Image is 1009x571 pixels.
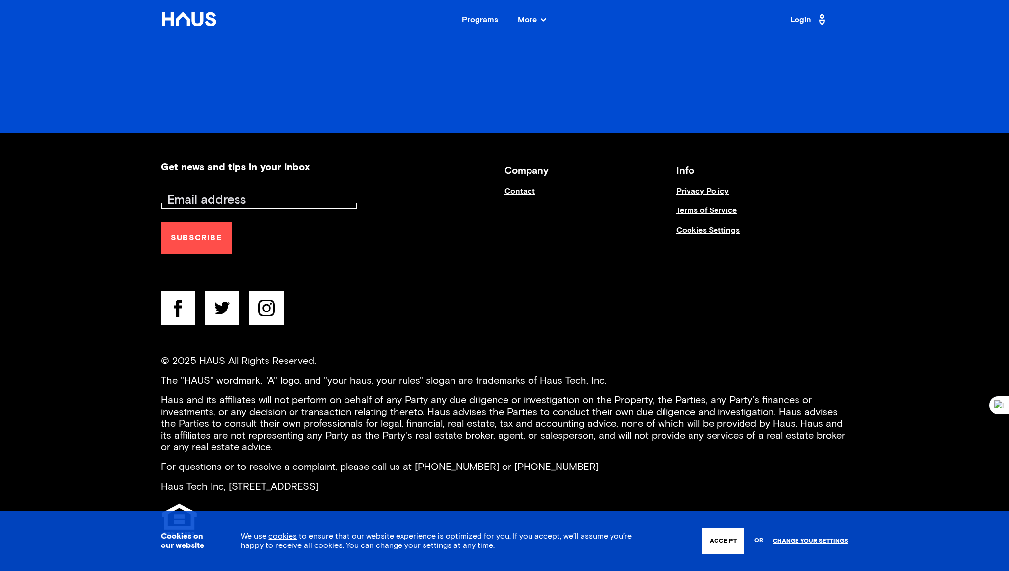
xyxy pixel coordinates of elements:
h3: Cookies on our website [161,532,216,550]
a: Terms of Service [676,206,848,225]
p: Haus and its affiliates will not perform on behalf of any Party any due diligence or investigatio... [161,394,848,453]
a: facebook [161,291,195,331]
button: Subscribe [161,222,232,254]
p: Haus Tech Inc, [STREET_ADDRESS] [161,481,848,493]
a: Login [790,12,828,27]
span: or [754,532,763,549]
a: Contact [504,187,676,206]
h3: Company [504,162,676,180]
h3: Info [676,162,848,180]
span: More [518,16,546,24]
input: Email address [163,193,357,207]
h2: Get news and tips in your inbox [161,162,310,172]
a: Cookies Settings [676,226,848,245]
a: Programs [462,16,498,24]
a: twitter [205,291,239,331]
span: We use to ensure that our website experience is optimized for you. If you accept, we’ll assume yo... [241,532,632,549]
p: © 2025 HAUS All Rights Reserved. [161,355,848,367]
button: Accept [702,528,744,554]
p: For questions or to resolve a complaint, please call us at [PHONE_NUMBER] or [PHONE_NUMBER] [161,461,848,473]
img: Equal Housing Opportunity [161,502,198,542]
a: Change your settings [773,538,848,545]
p: The "HAUS" wordmark, "A" logo, and "your haus, your rules" slogan are trademarks of Haus Tech, Inc. [161,375,848,387]
a: instagram [249,291,284,331]
a: Privacy Policy [676,187,848,206]
a: cookies [268,532,297,540]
